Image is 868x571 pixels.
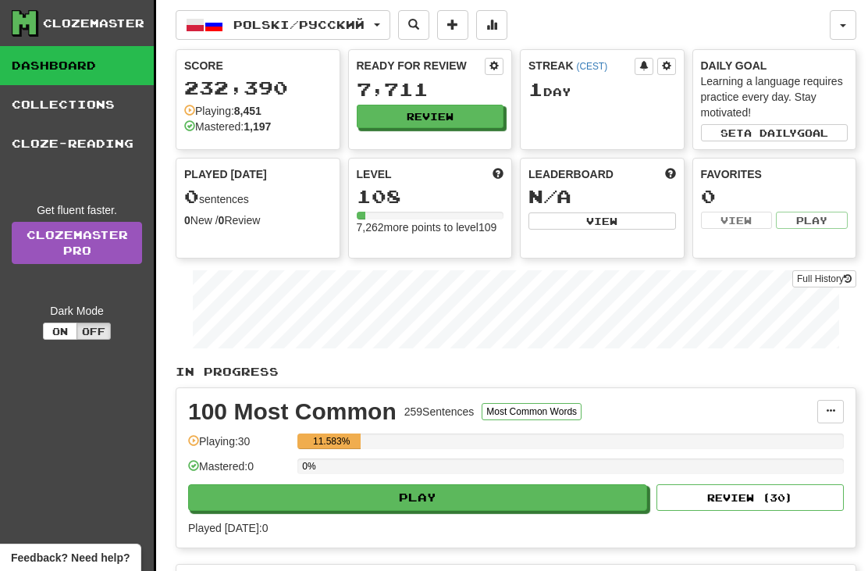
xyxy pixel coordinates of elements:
span: Level [357,166,392,182]
button: Add sentence to collection [437,10,468,40]
div: Score [184,58,332,73]
div: 7,262 more points to level 109 [357,219,504,235]
div: Favorites [701,166,848,182]
span: Polski / Русский [233,18,365,31]
a: (CEST) [576,61,607,72]
span: This week in points, UTC [665,166,676,182]
div: 7,711 [357,80,504,99]
span: N/A [528,185,571,207]
div: Streak [528,58,635,73]
p: In Progress [176,364,856,380]
button: Review [357,105,504,128]
span: Leaderboard [528,166,614,182]
span: 1 [528,78,543,100]
div: sentences [184,187,332,207]
button: View [701,212,773,229]
button: Play [188,484,647,511]
div: Ready for Review [357,58,486,73]
button: Full History [792,270,856,287]
button: Off [76,323,111,340]
button: View [528,212,676,230]
span: Score more points to level up [493,166,503,182]
div: Mastered: 0 [188,459,290,484]
div: Get fluent faster. [12,202,142,218]
span: Played [DATE]: 0 [188,522,268,534]
span: 0 [184,185,199,207]
button: Polski/Русский [176,10,390,40]
button: More stats [476,10,507,40]
div: 100 Most Common [188,400,397,423]
a: ClozemasterPro [12,222,142,264]
div: New / Review [184,212,332,228]
span: a daily [744,127,797,138]
div: Mastered: [184,119,271,134]
strong: 0 [219,214,225,227]
button: Play [776,212,848,229]
div: Learning a language requires practice every day. Stay motivated! [701,73,848,120]
span: Played [DATE] [184,166,267,182]
div: 232,390 [184,78,332,98]
button: Seta dailygoal [701,124,848,141]
div: 259 Sentences [404,404,475,419]
div: Clozemaster [43,16,144,31]
div: Daily Goal [701,58,848,73]
div: Dark Mode [12,303,142,319]
div: 11.583% [302,434,361,449]
button: Search sentences [398,10,429,40]
strong: 0 [184,214,190,227]
button: Review (30) [656,484,844,511]
span: Open feedback widget [11,550,130,566]
div: Playing: 30 [188,434,290,459]
div: Playing: [184,103,261,119]
button: Most Common Words [482,403,582,420]
button: On [43,323,77,340]
strong: 8,451 [234,105,261,117]
div: 0 [701,187,848,206]
div: Day [528,80,676,100]
strong: 1,197 [244,120,271,133]
div: 108 [357,187,504,206]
